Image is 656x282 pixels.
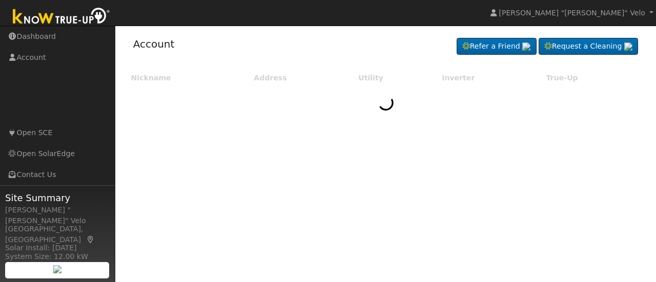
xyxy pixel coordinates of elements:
[457,38,537,55] a: Refer a Friend
[522,42,530,51] img: retrieve
[5,205,110,226] div: [PERSON_NAME] "[PERSON_NAME]" Velo
[5,191,110,205] span: Site Summary
[53,265,61,273] img: retrieve
[499,9,645,17] span: [PERSON_NAME] "[PERSON_NAME]" Velo
[5,243,110,253] div: Solar Install: [DATE]
[133,38,175,50] a: Account
[86,235,95,244] a: Map
[5,224,110,245] div: [GEOGRAPHIC_DATA], [GEOGRAPHIC_DATA]
[624,42,632,51] img: retrieve
[8,6,115,29] img: Know True-Up
[539,38,638,55] a: Request a Cleaning
[5,251,110,262] div: System Size: 12.00 kW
